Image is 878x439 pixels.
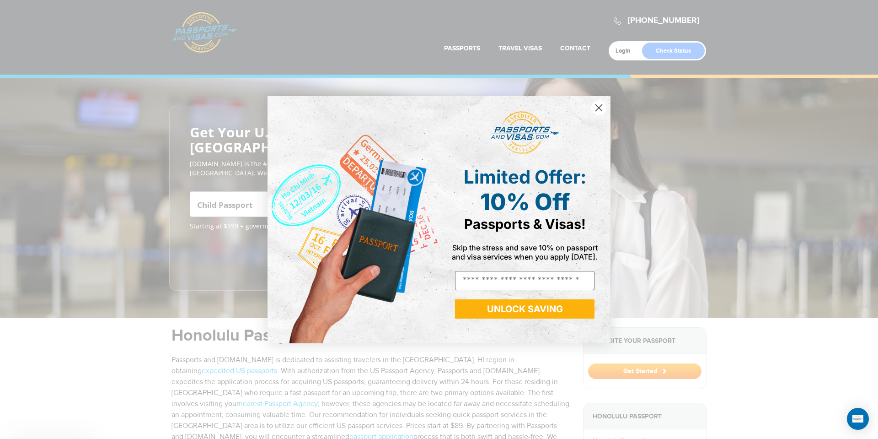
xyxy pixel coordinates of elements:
span: 10% Off [480,188,570,216]
img: de9cda0d-0715-46ca-9a25-073762a91ba7.png [268,96,439,343]
button: Close dialog [591,100,607,116]
div: Open Intercom Messenger [847,408,869,430]
button: UNLOCK SAVING [455,299,594,319]
img: passports and visas [491,111,559,154]
span: Limited Offer: [464,166,586,188]
span: Skip the stress and save 10% on passport and visa services when you apply [DATE]. [452,243,598,261]
span: Passports & Visas! [464,216,586,232]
